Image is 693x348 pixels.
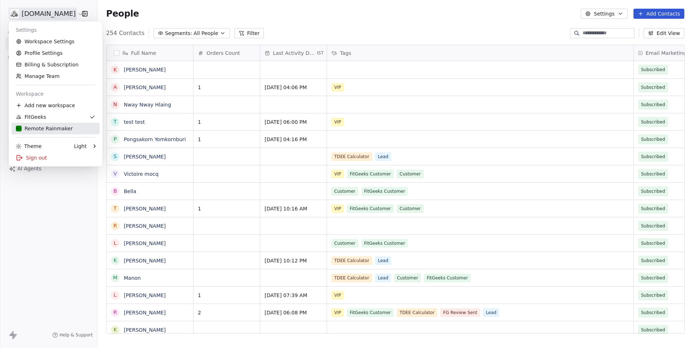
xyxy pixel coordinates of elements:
div: Theme [16,143,42,150]
img: RR%20Logo%20%20Black%20(2).png [16,126,22,131]
div: FitGeeks [16,113,46,121]
div: Workspace [12,88,100,100]
div: Light [74,143,87,150]
div: Settings [12,24,100,36]
a: Profile Settings [12,47,100,59]
a: Billing & Subscription [12,59,100,70]
img: 1000.jpg [16,114,22,120]
div: Add new workspace [12,100,100,111]
div: Remote Rainmaker [16,125,73,132]
a: Manage Team [12,70,100,82]
div: Sign out [12,152,100,164]
a: Workspace Settings [12,36,100,47]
